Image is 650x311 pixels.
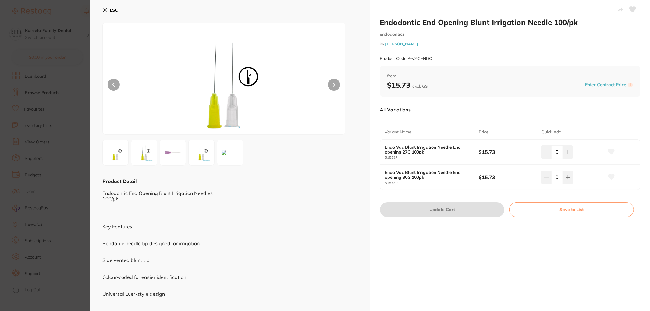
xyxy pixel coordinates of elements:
b: Endo Vac Blunt Irrigation Needle End opening 30G 100pk [385,170,470,180]
small: by [380,42,641,46]
small: Product Code: P-VACENDO [380,56,433,61]
button: Update Cart [380,202,505,217]
small: 515530 [385,181,479,185]
p: Price [479,129,488,135]
span: excl. GST [413,83,431,89]
img: Ny5qcGc [133,142,155,164]
b: Product Detail [102,178,137,184]
small: 515527 [385,156,479,160]
b: $15.73 [479,174,535,181]
img: Ny5qcGc [190,142,212,164]
h2: Endodontic End Opening Blunt Irrigation Needle 100/pk [380,18,641,27]
b: ESC [110,7,118,13]
button: Save to List [509,202,634,217]
b: $15.73 [387,80,431,90]
b: $15.73 [479,149,535,155]
button: Enter Contract Price [583,82,628,88]
span: from [387,73,633,79]
p: All Variations [380,107,411,113]
img: bC81MTU1MzAuanBn [219,148,229,157]
b: Endo Vac Blunt Irrigation Needle End opening 27G 100pk [385,145,470,154]
p: Quick Add [542,129,562,135]
img: NTUzMC5wbmc [151,38,297,134]
button: ESC [102,5,118,15]
a: [PERSON_NAME] [385,41,419,46]
p: Variant Name [385,129,412,135]
img: NTUzMC5qcGc [162,142,184,164]
label: i [628,83,633,87]
img: NTUzMC5wbmc [105,142,126,164]
small: endodontics [380,32,641,37]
